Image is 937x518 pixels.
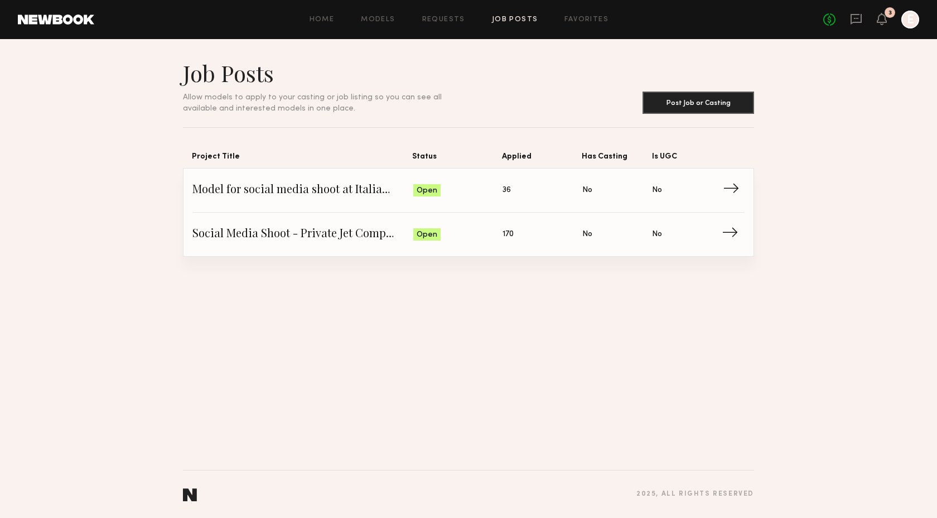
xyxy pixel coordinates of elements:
h1: Job Posts [183,59,468,87]
a: Favorites [564,16,608,23]
span: Allow models to apply to your casting or job listing so you can see all available and interested ... [183,94,442,112]
div: 2025 , all rights reserved [636,491,754,498]
a: Model for social media shoot at Italian restaurantOpen36NoNo→ [192,169,745,213]
a: Job Posts [492,16,538,23]
span: → [723,182,746,199]
span: Project Title [192,150,412,168]
a: Requests [422,16,465,23]
span: No [582,228,592,241]
span: No [652,228,662,241]
span: 170 [503,228,514,241]
span: Social Media Shoot - Private Jet Company [192,226,413,243]
span: Has Casting [582,150,652,168]
a: Home [310,16,335,23]
div: 3 [888,10,892,16]
span: No [652,184,662,196]
a: Social Media Shoot - Private Jet CompanyOpen170NoNo→ [192,213,745,256]
span: Is UGC [652,150,722,168]
span: Open [417,185,437,196]
span: → [722,226,745,243]
span: Status [412,150,502,168]
a: Models [361,16,395,23]
span: 36 [503,184,511,196]
span: No [582,184,592,196]
button: Post Job or Casting [643,92,754,114]
span: Applied [502,150,582,168]
a: E [901,11,919,28]
span: Open [417,229,437,241]
span: Model for social media shoot at Italian restaurant [192,182,413,199]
